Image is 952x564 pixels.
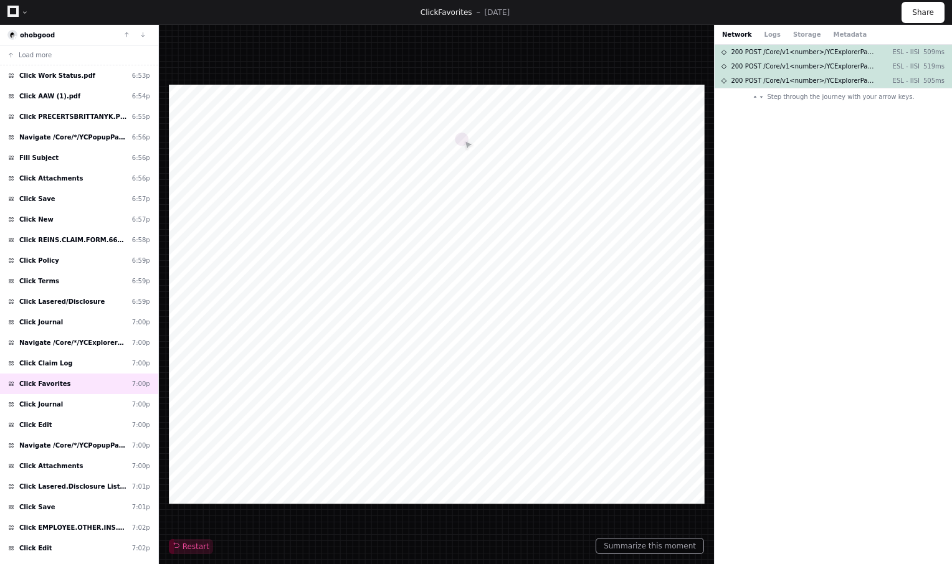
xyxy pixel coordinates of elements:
div: 6:59p [132,297,150,306]
span: Click Journal [19,317,63,327]
button: Storage [793,30,821,39]
span: Click Terms [19,276,59,286]
span: Restart [173,542,209,552]
span: Click REINS.CLAIM.FORM.660034.pdf [19,235,127,245]
div: 6:53p [132,71,150,80]
div: 7:00p [132,420,150,430]
button: Share [902,2,945,23]
div: 7:00p [132,400,150,409]
button: Network [722,30,752,39]
div: 6:59p [132,256,150,265]
span: Favorites [438,8,472,17]
span: Click Attachments [19,174,83,183]
span: Click [421,8,439,17]
div: 7:00p [132,461,150,471]
p: [DATE] [485,7,510,17]
div: 6:56p [132,133,150,142]
a: ohobgood [20,32,55,39]
div: 7:00p [132,359,150,368]
span: 200 POST /Core/v1<number>/YCExplorerPage.aspx [731,62,875,71]
button: Restart [169,539,213,554]
span: Click Claim Log [19,359,73,368]
div: 6:56p [132,153,150,162]
div: 6:55p [132,112,150,121]
p: 519ms [920,62,945,71]
span: Fill Subject [19,153,59,162]
span: Step through the journey with your arrow keys. [767,92,914,101]
div: 6:56p [132,174,150,183]
div: 7:01p [132,482,150,491]
span: Click Journal [19,400,63,409]
span: Click Lasered/Disclosure [19,297,105,306]
p: 505ms [920,76,945,85]
span: Navigate /Core/*/YCPopupPage.aspx [19,441,127,450]
div: 6:57p [132,194,150,204]
div: 7:00p [132,441,150,450]
div: 7:02p [132,543,150,553]
div: 7:01p [132,502,150,512]
div: 7:00p [132,317,150,327]
span: Navigate /Core/*/YCExplorerPage.aspx [19,338,127,347]
img: 11.svg [9,31,17,39]
span: Click Favorites [19,379,71,388]
span: Navigate /Core/*/YCPopupPage.aspx [19,133,127,142]
span: Click EMPLOYEE.OTHER.INS.RPT.241556373.pdf [19,523,127,532]
div: 7:00p [132,379,150,388]
span: Click Save [19,194,55,204]
button: Metadata [833,30,867,39]
span: Click AAW (1).pdf [19,92,80,101]
span: Click New [19,215,54,224]
p: ESL - IISI [885,62,920,71]
span: Load more [19,50,52,60]
button: Summarize this moment [596,538,704,554]
div: 6:54p [132,92,150,101]
span: 200 POST /Core/v1<number>/YCExplorerPage.aspx [731,76,875,85]
span: Click Edit [19,420,52,430]
span: Click Attachments [19,461,83,471]
div: 7:02p [132,523,150,532]
p: 509ms [920,47,945,57]
div: 6:59p [132,276,150,286]
p: ESL - IISI [885,47,920,57]
div: 6:57p [132,215,150,224]
span: Click Policy [19,256,59,265]
span: Click Save [19,502,55,512]
span: Click Edit [19,543,52,553]
p: ESL - IISI [885,76,920,85]
span: 200 POST /Core/v1<number>/YCExplorerPage.aspx [731,47,875,57]
div: 7:00p [132,338,150,347]
span: Click Lasered.Disclosure Listing.pdf [19,482,127,491]
span: Click PRECERTSBRITTANYK.PDF [19,112,127,121]
span: Click Work Status.pdf [19,71,95,80]
button: Logs [764,30,781,39]
div: 6:58p [132,235,150,245]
